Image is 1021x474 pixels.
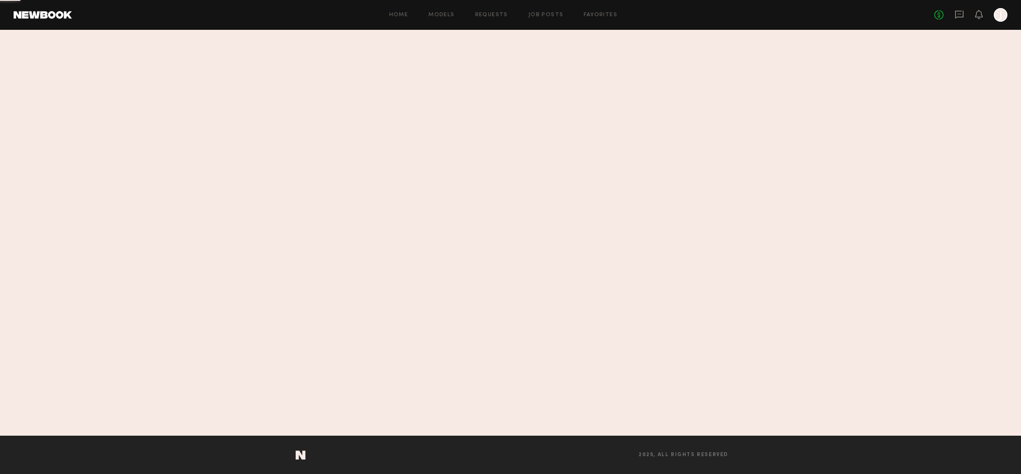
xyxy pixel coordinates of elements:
[994,8,1007,22] a: J
[475,12,508,18] a: Requests
[528,12,564,18] a: Job Posts
[389,12,408,18] a: Home
[639,452,728,458] span: 2025, all rights reserved
[428,12,454,18] a: Models
[584,12,617,18] a: Favorites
